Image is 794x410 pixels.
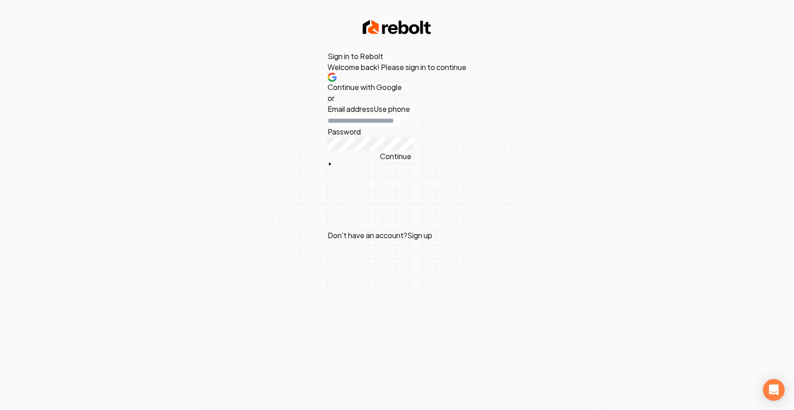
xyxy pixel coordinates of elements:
label: Password [328,127,361,136]
a: Use phone [374,104,410,114]
p: or [328,93,466,104]
button: Continue [328,151,464,230]
span: Continue [328,151,464,230]
h1: Sign in to Rebolt [328,51,466,62]
img: Rebolt Logo [363,18,431,36]
p: Welcome back! Please sign in to continue [328,62,466,73]
button: Sign in with GoogleContinue with Google [328,73,402,93]
div: Open Intercom Messenger [763,379,785,401]
img: Sign in with Google [328,73,337,82]
a: Sign up [407,230,432,240]
label: Email address [328,104,374,114]
span: Continue with Google [328,82,402,92]
span: Don’t have an account? [328,230,407,240]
